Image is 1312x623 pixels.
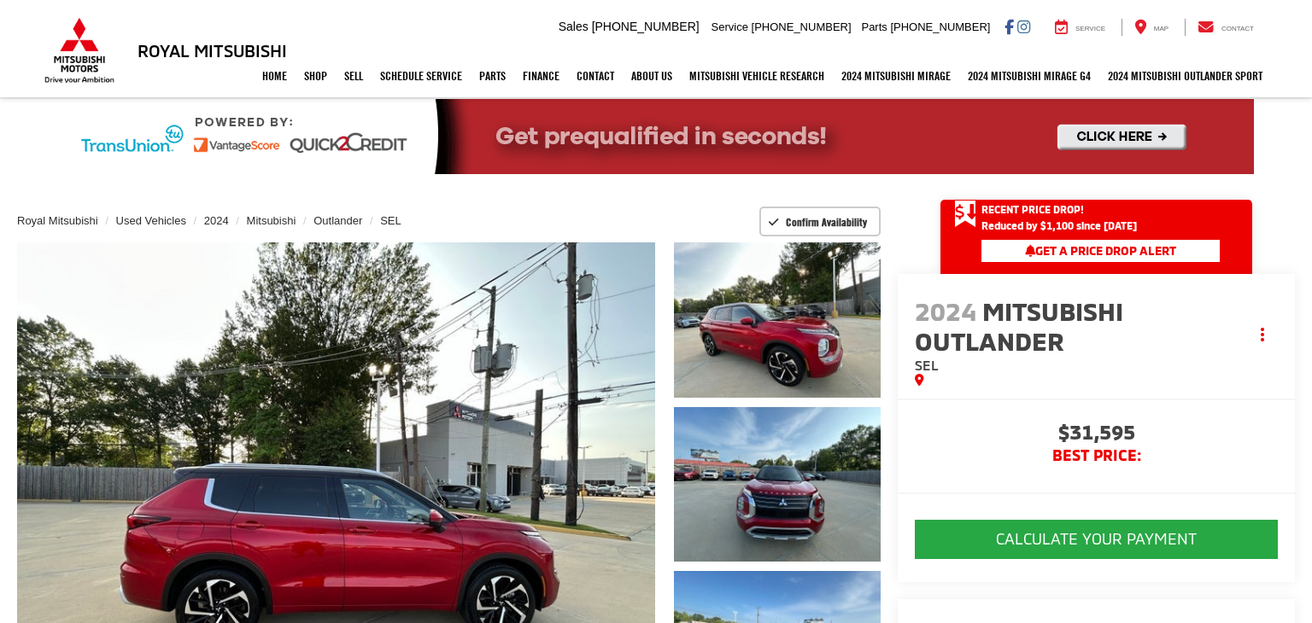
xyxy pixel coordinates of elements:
span: Parts [861,20,887,33]
img: Mitsubishi [41,17,118,84]
a: Used Vehicles [116,214,186,227]
button: CALCULATE YOUR PAYMENT [915,520,1278,559]
span: Reduced by $1,100 since [DATE] [981,220,1220,231]
a: Facebook: Click to visit our Facebook page [1004,20,1014,33]
img: 2024 Mitsubishi Outlander SEL [671,241,882,399]
span: BEST PRICE: [915,447,1278,464]
span: [PHONE_NUMBER] [752,20,852,33]
a: 2024 [204,214,229,227]
span: Sales [559,20,589,33]
a: Outlander [313,214,362,227]
span: [PHONE_NUMBER] [592,20,700,33]
a: Parts: Opens in a new tab [471,55,514,97]
a: Schedule Service: Opens in a new tab [372,55,471,97]
a: Royal Mitsubishi [17,214,98,227]
a: 2024 Mitsubishi Outlander SPORT [1099,55,1271,97]
span: Get a Price Drop Alert [1025,243,1176,258]
h3: Royal Mitsubishi [138,41,287,60]
a: Mitsubishi [247,214,296,227]
a: About Us [623,55,681,97]
a: Expand Photo 2 [674,407,881,562]
span: Recent Price Drop! [981,202,1084,217]
a: Home [254,55,296,97]
a: Sell [336,55,372,97]
a: Finance [514,55,568,97]
a: Contact [1185,19,1267,36]
span: Contact [1221,25,1254,32]
span: Get Price Drop Alert [954,200,976,229]
button: Confirm Availability [759,207,881,236]
img: Quick2Credit [58,99,1254,174]
a: Map [1122,19,1181,36]
a: Service [1042,19,1118,36]
span: 2024 [915,295,976,326]
span: $31,595 [915,422,1278,447]
span: Mitsubishi Outlander [915,295,1123,356]
a: Shop [296,55,336,97]
span: Service [712,20,748,33]
a: SEL [380,214,401,227]
span: Confirm Availability [786,215,867,229]
span: dropdown dots [1261,328,1264,341]
span: Service [1075,25,1105,32]
a: Contact [568,55,623,97]
img: 2024 Mitsubishi Outlander SEL [671,405,882,564]
span: [PHONE_NUMBER] [890,20,990,33]
span: Map [1154,25,1168,32]
a: Instagram: Click to visit our Instagram page [1017,20,1030,33]
span: SEL [915,357,939,373]
a: 2024 Mitsubishi Mirage [833,55,959,97]
a: Mitsubishi Vehicle Research [681,55,833,97]
button: Actions [1248,320,1278,350]
a: Expand Photo 1 [674,242,881,398]
a: 2024 Mitsubishi Mirage G4 [959,55,1099,97]
a: Get Price Drop Alert Recent Price Drop! [940,200,1252,220]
